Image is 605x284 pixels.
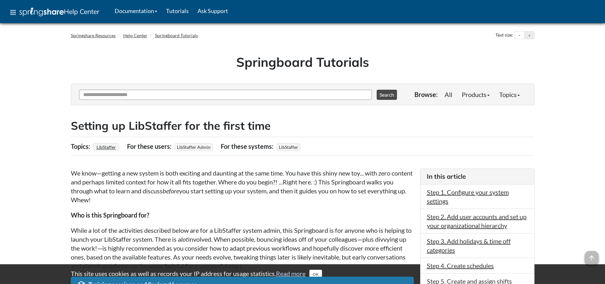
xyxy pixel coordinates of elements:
[76,53,530,71] h1: Springboard Tutorials
[515,31,524,39] button: Decrease text size
[277,143,300,151] span: LibStaffer
[427,188,509,205] a: Step 1. Configure your system settings
[71,118,534,134] h2: Setting up LibStaffer for the first time
[19,8,64,16] img: Springshare
[221,140,275,152] div: For these systems:
[494,88,525,101] a: Topics
[71,140,92,152] div: Topics:
[163,187,179,195] em: before
[585,252,599,259] a: arrow_upward
[193,3,232,19] a: Ask Support
[71,211,149,219] strong: Who is this Springboard for?
[110,3,162,19] a: Documentation
[64,7,99,16] span: Help Center
[155,33,198,38] a: Springboard Tutorials
[127,140,173,152] div: For these users:
[123,33,147,38] a: Help Center
[175,143,213,151] span: LibStaffer Admin
[427,172,528,181] h3: In this article
[525,31,534,39] button: Increase text size
[457,88,494,101] a: Products
[64,269,541,279] div: This site uses cookies as well as records your IP address for usage statistics.
[162,3,193,19] a: Tutorials
[377,90,397,100] button: Search
[96,142,117,152] a: LibStaffer
[494,31,514,39] div: Text size:
[427,262,494,269] a: Step 4. Create schedules
[181,235,188,243] em: lot
[414,90,438,99] p: Browse:
[71,33,116,38] a: Springshare Resources
[71,226,414,270] p: While a lot of the activities described below are for a LibStaffer system admin, this Springboard...
[427,237,511,254] a: Step 3. Add holidays & time off categories
[5,3,104,22] a: apps Help Center
[440,88,457,101] a: All
[71,169,414,204] p: We know—getting a new system is both exciting and daunting at the same time. You have this shiny ...
[585,251,599,265] span: arrow_upward
[427,213,527,229] a: Step 2. Add user accounts and set up your organizational hierarchy
[9,9,17,16] span: apps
